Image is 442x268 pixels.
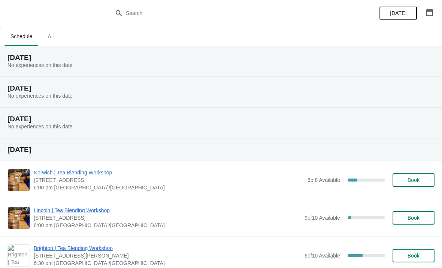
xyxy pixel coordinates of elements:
[390,10,406,16] span: [DATE]
[34,252,301,259] span: [STREET_ADDRESS][PERSON_NAME]
[34,169,304,176] span: Norwich | Tea Blending Workshop
[305,215,340,221] span: 9 of 10 Available
[408,215,420,221] span: Book
[408,253,420,259] span: Book
[393,249,435,262] button: Book
[34,207,301,214] span: Lincoln | Tea Blending Workshop
[34,244,301,252] span: Brighton | Tea Blending Workshop
[7,85,435,92] h2: [DATE]
[7,146,435,153] h2: [DATE]
[7,93,73,99] span: No experiences on this date
[34,176,304,184] span: [STREET_ADDRESS]
[393,211,435,225] button: Book
[379,6,417,20] button: [DATE]
[7,54,435,61] h2: [DATE]
[393,173,435,187] button: Book
[41,30,60,43] span: All
[7,115,435,123] h2: [DATE]
[34,214,301,222] span: [STREET_ADDRESS]
[125,6,331,20] input: Search
[7,124,73,130] span: No experiences on this date
[34,259,301,267] span: 6:30 pm [GEOGRAPHIC_DATA]/[GEOGRAPHIC_DATA]
[34,222,301,229] span: 6:00 pm [GEOGRAPHIC_DATA]/[GEOGRAPHIC_DATA]
[4,30,38,43] span: Schedule
[305,253,340,259] span: 6 of 10 Available
[308,177,340,183] span: 6 of 8 Available
[8,207,30,229] img: Lincoln | Tea Blending Workshop | 30 Sincil Street, Lincoln, LN5 7ET | 6:00 pm Europe/London
[34,184,304,191] span: 6:00 pm [GEOGRAPHIC_DATA]/[GEOGRAPHIC_DATA]
[8,169,30,191] img: Norwich | Tea Blending Workshop | 9 Back Of The Inns, Norwich NR2 1PT, UK | 6:00 pm Europe/London
[7,62,73,68] span: No experiences on this date
[8,245,30,267] img: Brighton | Tea Blending Workshop | 41 Gardner Street, Brighton BN1 1UN | 6:30 pm Europe/London
[408,177,420,183] span: Book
